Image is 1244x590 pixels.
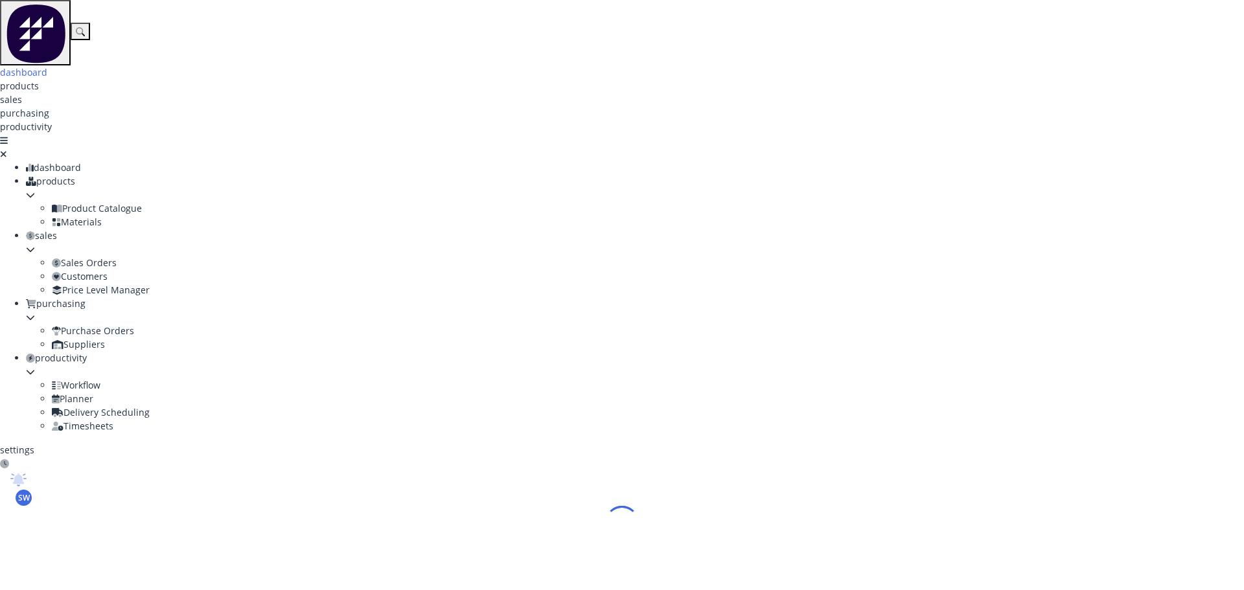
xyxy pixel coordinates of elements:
div: sales [26,229,1244,242]
div: purchasing [26,297,1244,310]
span: SW [18,492,30,504]
div: dashboard [26,161,1244,174]
div: Purchase Orders [52,324,1244,337]
div: productivity [26,351,1244,365]
div: products [26,174,1244,188]
div: Delivery Scheduling [52,405,1244,419]
div: Timesheets [52,419,1244,433]
div: Price Level Manager [52,283,1244,297]
div: Materials [52,215,1244,229]
div: Workflow [52,378,1244,392]
div: Customers [52,269,1244,283]
img: Factory [5,2,65,63]
div: Product Catalogue [52,201,1244,215]
div: Suppliers [52,337,1244,351]
div: Planner [52,392,1244,405]
div: Sales Orders [52,256,1244,269]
